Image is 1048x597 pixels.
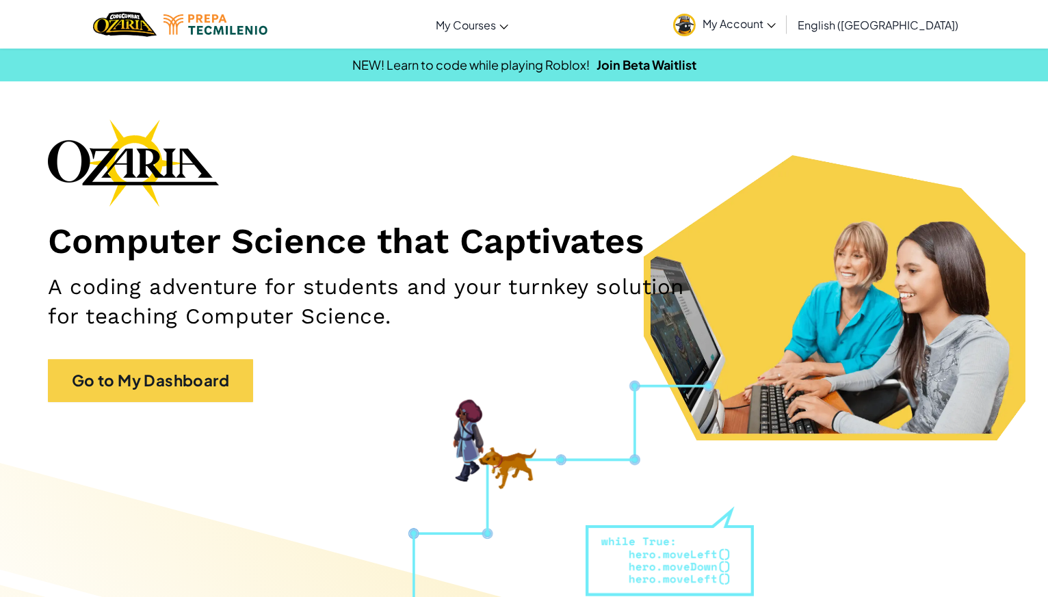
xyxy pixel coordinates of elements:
a: English ([GEOGRAPHIC_DATA]) [791,6,965,43]
span: My Courses [436,18,496,32]
h2: A coding adventure for students and your turnkey solution for teaching Computer Science. [48,273,686,331]
span: English ([GEOGRAPHIC_DATA]) [798,18,958,32]
a: Go to My Dashboard [48,359,253,403]
span: NEW! Learn to code while playing Roblox! [352,57,590,72]
img: Ozaria branding logo [48,119,219,207]
a: My Courses [429,6,515,43]
span: My Account [703,16,776,31]
img: avatar [673,14,696,36]
a: Ozaria by CodeCombat logo [93,10,157,38]
a: Join Beta Waitlist [597,57,696,72]
h1: Computer Science that Captivates [48,220,1000,263]
a: My Account [666,3,783,46]
img: Home [93,10,157,38]
img: Tecmilenio logo [163,14,267,35]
